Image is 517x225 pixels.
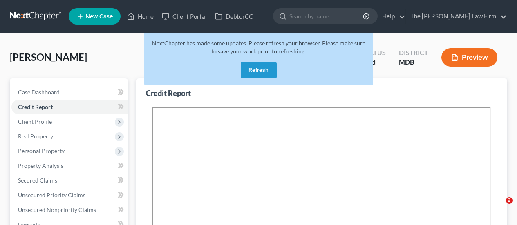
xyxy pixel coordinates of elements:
[362,58,386,67] div: Lead
[152,40,365,55] span: NextChapter has made some updates. Please refresh your browser. Please make sure to save your wor...
[18,206,96,213] span: Unsecured Nonpriority Claims
[362,48,386,58] div: Status
[441,48,497,67] button: Preview
[378,9,405,24] a: Help
[146,88,191,98] div: Credit Report
[158,9,211,24] a: Client Portal
[18,147,65,154] span: Personal Property
[399,48,428,58] div: District
[11,100,128,114] a: Credit Report
[211,9,257,24] a: DebtorCC
[18,177,57,184] span: Secured Claims
[399,58,428,67] div: MDB
[18,192,85,198] span: Unsecured Priority Claims
[11,85,128,100] a: Case Dashboard
[11,188,128,203] a: Unsecured Priority Claims
[123,9,158,24] a: Home
[241,62,277,78] button: Refresh
[18,133,53,140] span: Real Property
[85,13,113,20] span: New Case
[11,158,128,173] a: Property Analysis
[18,162,63,169] span: Property Analysis
[289,9,364,24] input: Search by name...
[506,197,513,204] span: 2
[10,51,87,63] span: [PERSON_NAME]
[489,197,509,217] iframe: Intercom live chat
[18,103,53,110] span: Credit Report
[11,173,128,188] a: Secured Claims
[18,118,52,125] span: Client Profile
[11,203,128,217] a: Unsecured Nonpriority Claims
[18,89,60,96] span: Case Dashboard
[406,9,507,24] a: The [PERSON_NAME] Law Firm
